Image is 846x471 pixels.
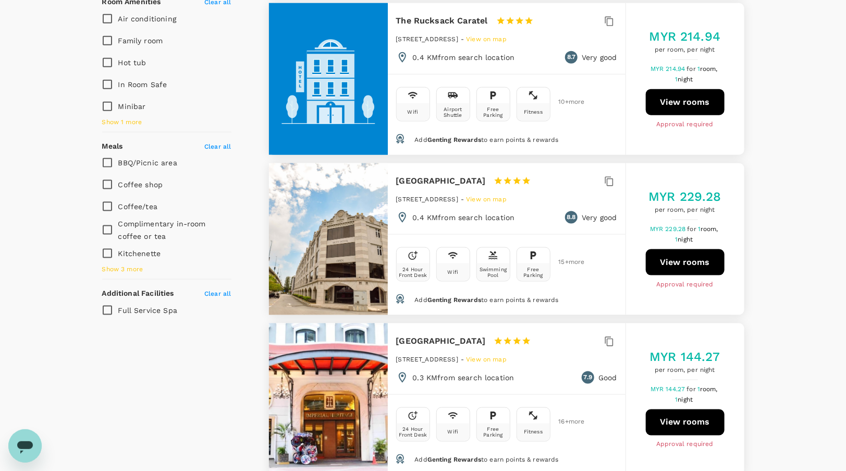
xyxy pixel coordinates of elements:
span: room, [700,65,718,73]
span: Genting Rewards [427,136,481,143]
span: Minibar [118,102,146,111]
span: Genting Rewards [427,456,481,464]
span: [STREET_ADDRESS] [396,196,458,203]
span: 1 [697,385,719,393]
span: night [678,76,693,83]
h6: [GEOGRAPHIC_DATA] [396,174,486,188]
a: View on map [466,355,507,363]
span: 1 [676,396,695,403]
p: Very good [582,52,617,63]
div: Wifi [448,429,459,435]
span: Full Service Spa [118,306,177,315]
span: 1 [697,65,719,73]
span: 1 [676,76,695,83]
div: 24 Hour Front Desk [399,427,427,438]
p: 0.3 KM from search location [413,372,514,383]
span: room, [700,385,718,393]
span: View on map [466,356,507,363]
button: View rooms [646,89,725,115]
h6: [GEOGRAPHIC_DATA] [396,334,486,348]
span: Approval required [656,440,714,450]
span: 1 [698,225,720,233]
iframe: Button to launch messaging window [8,429,42,463]
span: Genting Rewards [427,296,481,304]
span: night [678,236,693,243]
span: 8.7 [567,52,575,63]
span: [STREET_ADDRESS] [396,35,458,43]
p: Very good [582,212,617,223]
span: Complimentary in-room coffee or tea [118,220,206,240]
span: Clear all [204,290,231,297]
span: Kitchenette [118,249,161,258]
span: Show 1 more [102,117,142,128]
a: View on map [466,195,507,203]
span: per room, per night [649,45,721,55]
span: Air conditioning [118,15,176,23]
span: 15 + more [559,259,574,265]
span: MYR 214.94 [651,65,687,73]
div: Wifi [448,269,459,275]
span: 1 [676,236,695,243]
span: for [687,385,697,393]
span: Clear all [204,143,231,150]
span: View on map [466,196,507,203]
span: - [461,35,466,43]
span: Add to earn points & rewards [414,296,558,304]
div: 24 Hour Front Desk [399,267,427,278]
span: Hot tub [118,58,146,67]
span: [STREET_ADDRESS] [396,356,458,363]
div: Free Parking [479,106,508,118]
button: View rooms [646,409,725,436]
span: Show 3 more [102,264,143,275]
span: In Room Safe [118,80,167,89]
div: Wifi [408,109,419,115]
div: Fitness [524,109,543,115]
h5: MYR 214.94 [649,28,721,45]
span: Add to earn points & rewards [414,136,558,143]
span: View on map [466,35,507,43]
span: 7.9 [584,372,592,383]
span: 16 + more [559,419,574,426]
span: Coffee shop [118,180,163,189]
span: night [678,396,693,403]
span: MYR 144.27 [651,385,687,393]
span: - [461,356,466,363]
div: Free Parking [479,427,508,438]
span: Approval required [656,119,714,130]
span: Add to earn points & rewards [414,456,558,464]
p: 0.4 KM from search location [413,212,515,223]
button: View rooms [646,249,725,275]
h6: Meals [102,141,123,152]
p: 0.4 KM from search location [413,52,515,63]
span: room, [701,225,718,233]
span: per room, per night [649,365,720,376]
h6: The Rucksack Caratel [396,14,488,28]
span: per room, per night [648,205,721,215]
div: Fitness [524,429,543,435]
h5: MYR 229.28 [648,188,721,205]
span: - [461,196,466,203]
h5: MYR 144.27 [649,348,720,365]
span: for [688,225,698,233]
span: 8.8 [567,212,575,223]
h6: Additional Facilities [102,288,174,299]
span: for [687,65,697,73]
div: Swimming Pool [479,267,508,278]
span: Family room [118,37,163,45]
div: Free Parking [519,267,548,278]
a: View on map [466,34,507,43]
p: Good [598,372,617,383]
span: Approval required [656,280,714,290]
span: MYR 229.28 [650,225,688,233]
span: BBQ/Picnic area [118,159,177,167]
span: Coffee/tea [118,202,158,211]
div: Airport Shuttle [439,106,468,118]
span: 10 + more [559,99,574,105]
